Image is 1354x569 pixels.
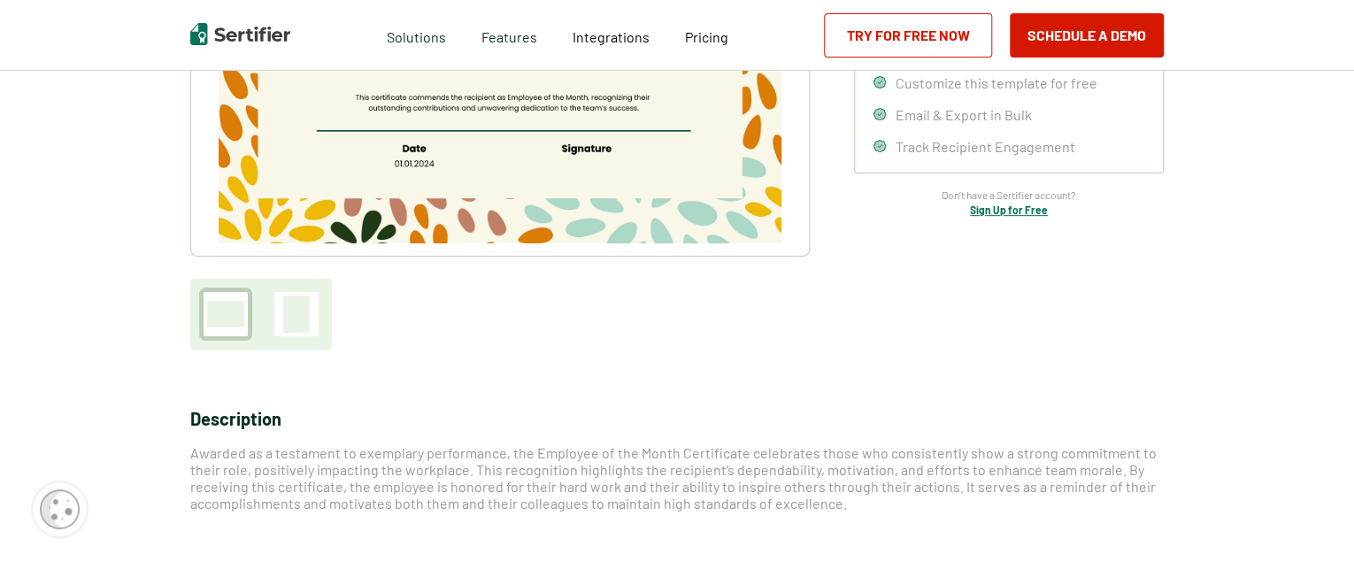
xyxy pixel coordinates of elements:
[685,24,728,46] a: Pricing
[1266,484,1354,569] iframe: Chat Widget
[685,28,728,45] span: Pricing
[896,74,1097,91] span: Customize this template for free
[573,28,650,45] span: Integrations
[190,444,1157,511] span: Awarded as a testament to exemplary performance, the Employee of the Month Certificate celebrates...
[824,13,992,58] a: Try for Free Now
[1010,13,1164,58] button: Schedule a Demo
[896,106,1032,123] span: Email & Export in Bulk
[970,204,1048,216] a: Sign Up for Free
[573,24,650,46] a: Integrations
[190,23,290,45] img: Sertifier | Digital Credentialing Platform
[942,187,1076,204] span: Don’t have a Sertifier account?
[40,489,80,529] img: Cookie Popup Icon
[190,408,281,429] span: Description
[896,138,1075,155] span: Track Recipient Engagement
[481,24,537,46] span: Features
[387,24,446,46] span: Solutions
